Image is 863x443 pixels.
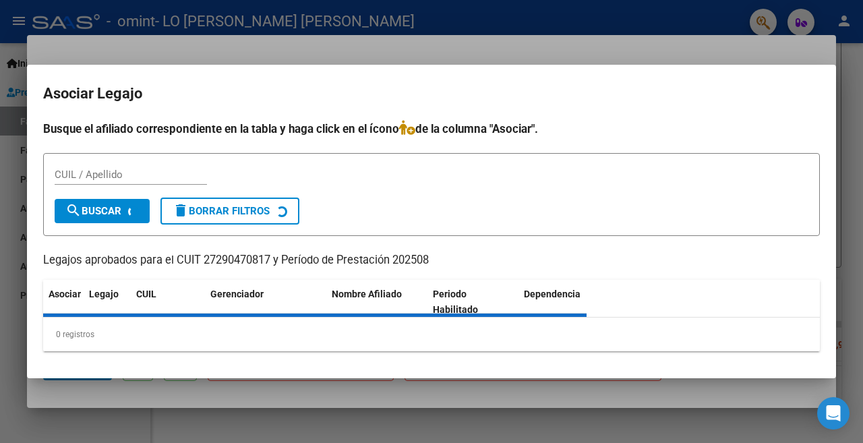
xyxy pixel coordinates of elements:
[55,199,150,223] button: Buscar
[817,397,850,430] div: Open Intercom Messenger
[210,289,264,299] span: Gerenciador
[43,318,820,351] div: 0 registros
[43,81,820,107] h2: Asociar Legajo
[518,280,620,324] datatable-header-cell: Dependencia
[173,202,189,218] mat-icon: delete
[160,198,299,225] button: Borrar Filtros
[326,280,427,324] datatable-header-cell: Nombre Afiliado
[43,280,84,324] datatable-header-cell: Asociar
[89,289,119,299] span: Legajo
[84,280,131,324] datatable-header-cell: Legajo
[43,120,820,138] h4: Busque el afiliado correspondiente en la tabla y haga click en el ícono de la columna "Asociar".
[49,289,81,299] span: Asociar
[433,289,478,315] span: Periodo Habilitado
[524,289,581,299] span: Dependencia
[65,205,121,217] span: Buscar
[173,205,270,217] span: Borrar Filtros
[43,252,820,269] p: Legajos aprobados para el CUIT 27290470817 y Período de Prestación 202508
[131,280,205,324] datatable-header-cell: CUIL
[427,280,518,324] datatable-header-cell: Periodo Habilitado
[205,280,326,324] datatable-header-cell: Gerenciador
[332,289,402,299] span: Nombre Afiliado
[136,289,156,299] span: CUIL
[65,202,82,218] mat-icon: search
